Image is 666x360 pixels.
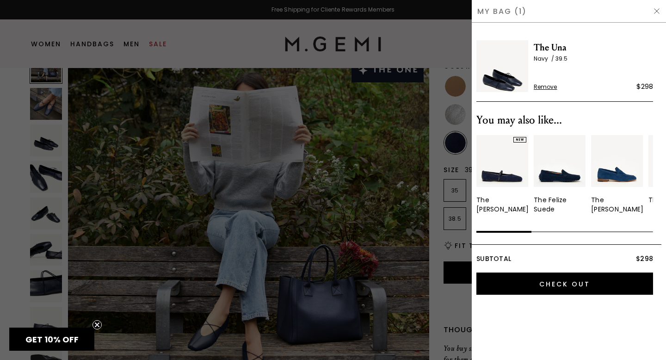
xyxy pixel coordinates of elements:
[591,135,643,214] div: 3 / 10
[513,137,526,143] div: NEW
[591,195,643,214] div: The [PERSON_NAME]
[534,55,555,62] span: Navy
[476,135,528,187] img: 7387723956283_01_Main_New_TheAmabile_MidnightBlue_Suede_290x387_crop_center.jpg
[534,135,586,187] img: v_05671_01_Main_New_TheFelize_MidnightBlue_Suede_290x387_crop_center.jpg
[25,334,79,345] span: GET 10% OFF
[476,135,528,214] a: NEWThe [PERSON_NAME]
[636,254,653,263] span: $298
[92,320,102,329] button: Close teaser
[9,328,94,351] div: GET 10% OFFClose teaser
[534,135,586,214] a: The Felize Suede
[534,195,586,214] div: The Felize Suede
[591,135,643,214] a: The [PERSON_NAME]
[476,195,529,214] div: The [PERSON_NAME]
[636,81,653,92] div: $298
[476,254,511,263] span: Subtotal
[653,7,660,15] img: Hide Drawer
[476,113,653,128] div: You may also like...
[591,135,643,187] img: v_11956_01_Main_New_TheSacca_Navy_Suede_290x387_crop_center.jpg
[476,40,528,92] img: The Una
[534,40,653,55] span: The Una
[476,273,653,295] input: Check Out
[534,83,557,91] span: Remove
[555,55,567,62] span: 39.5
